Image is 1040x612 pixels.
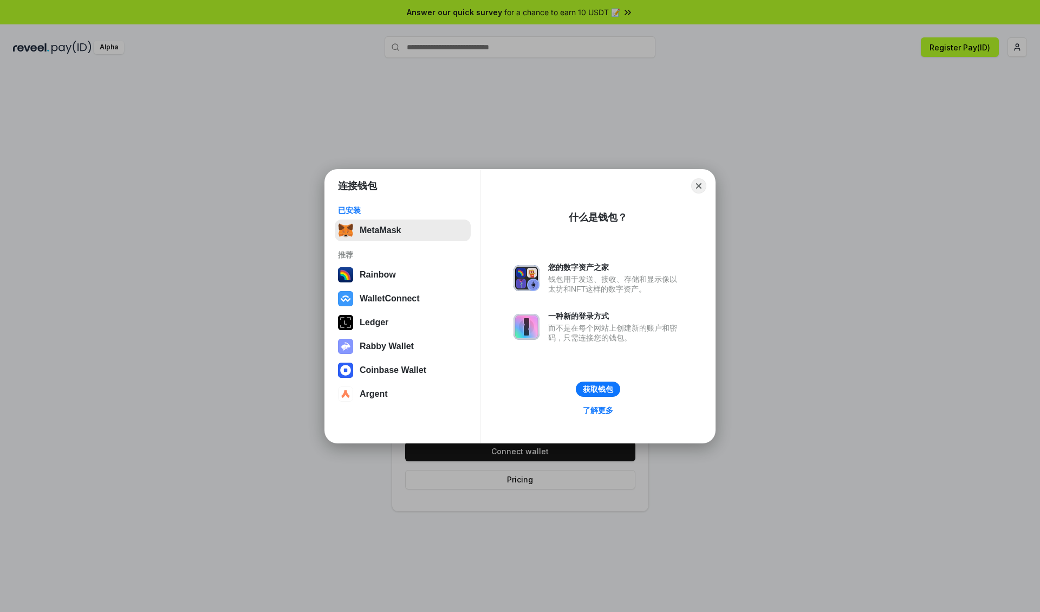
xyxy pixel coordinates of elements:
[338,315,353,330] img: svg+xml,%3Csvg%20xmlns%3D%22http%3A%2F%2Fwww.w3.org%2F2000%2Fsvg%22%20width%3D%2228%22%20height%3...
[360,365,426,375] div: Coinbase Wallet
[338,250,467,260] div: 推荐
[583,384,613,394] div: 获取钱包
[548,262,682,272] div: 您的数字资产之家
[335,288,471,310] button: WalletConnect
[335,359,471,381] button: Coinbase Wallet
[335,336,471,357] button: Rabby Wallet
[691,178,706,194] button: Close
[360,389,388,399] div: Argent
[338,205,467,215] div: 已安装
[335,383,471,405] button: Argent
[513,265,539,291] img: svg+xml,%3Csvg%20xmlns%3D%22http%3A%2F%2Fwww.w3.org%2F2000%2Fsvg%22%20fill%3D%22none%22%20viewBox...
[338,223,353,238] img: svg+xml,%3Csvg%20fill%3D%22none%22%20height%3D%2233%22%20viewBox%3D%220%200%2035%2033%22%20width%...
[338,267,353,282] img: svg+xml,%3Csvg%20width%3D%22120%22%20height%3D%22120%22%20viewBox%3D%220%200%20120%20120%22%20fil...
[338,179,377,192] h1: 连接钱包
[513,314,539,340] img: svg+xml,%3Csvg%20xmlns%3D%22http%3A%2F%2Fwww.w3.org%2F2000%2Fsvg%22%20fill%3D%22none%22%20viewBox...
[360,226,401,235] div: MetaMask
[338,363,353,378] img: svg+xml,%3Csvg%20width%3D%2228%22%20height%3D%2228%22%20viewBox%3D%220%200%2028%2028%22%20fill%3D...
[569,211,627,224] div: 什么是钱包？
[548,323,682,343] div: 而不是在每个网站上创建新的账户和密码，只需连接您的钱包。
[335,312,471,333] button: Ledger
[583,405,613,415] div: 了解更多
[548,311,682,321] div: 一种新的登录方式
[338,386,353,402] img: svg+xml,%3Csvg%20width%3D%2228%22%20height%3D%2228%22%20viewBox%3D%220%200%2028%2028%22%20fill%3D...
[576,403,620,417] a: 了解更多
[360,342,414,351] div: Rabby Wallet
[338,339,353,354] img: svg+xml,%3Csvg%20xmlns%3D%22http%3A%2F%2Fwww.w3.org%2F2000%2Fsvg%22%20fill%3D%22none%22%20viewBox...
[335,264,471,286] button: Rainbow
[360,294,420,304] div: WalletConnect
[360,270,396,280] div: Rainbow
[335,220,471,241] button: MetaMask
[338,291,353,306] img: svg+xml,%3Csvg%20width%3D%2228%22%20height%3D%2228%22%20viewBox%3D%220%200%2028%2028%22%20fill%3D...
[576,382,620,397] button: 获取钱包
[548,274,682,294] div: 钱包用于发送、接收、存储和显示像以太坊和NFT这样的数字资产。
[360,318,388,327] div: Ledger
